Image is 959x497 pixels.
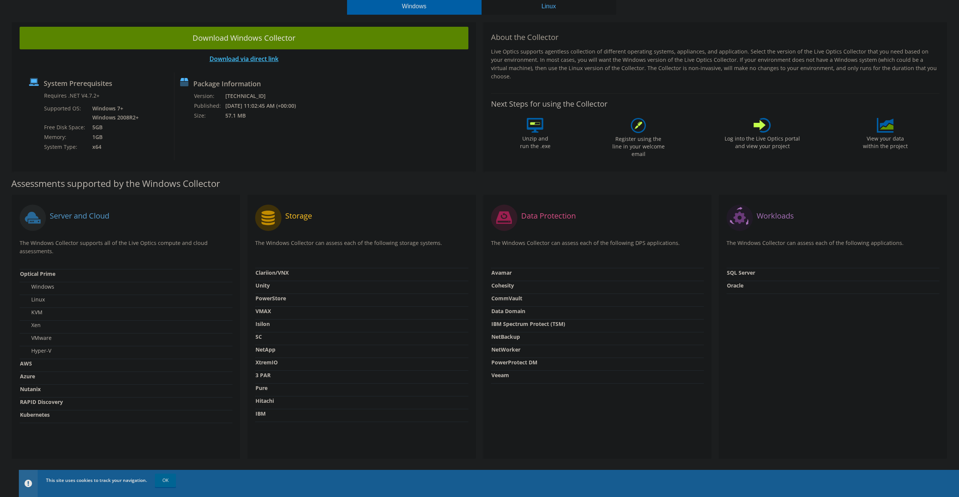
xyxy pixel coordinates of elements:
label: Xen [20,321,41,329]
strong: VMAX [255,307,271,315]
strong: Unity [255,282,270,289]
td: Supported OS: [44,104,87,122]
span: This site uses cookies to track your navigation. [46,477,147,483]
strong: Hitachi [255,397,274,404]
p: The Windows Collector can assess each of the following storage systems. [255,239,468,254]
p: The Windows Collector can assess each of the following applications. [727,239,939,254]
strong: IBM Spectrum Protect (TSM) [491,320,565,327]
td: Version: [194,91,225,101]
strong: Oracle [727,282,743,289]
label: View your data within the project [858,133,912,150]
p: Live Optics supports agentless collection of different operating systems, appliances, and applica... [491,47,940,81]
strong: NetApp [255,346,275,353]
label: Register using the line in your welcome email [610,133,667,158]
td: System Type: [44,142,87,152]
td: 57.1 MB [225,111,306,121]
label: Windows [20,283,54,291]
strong: Clariion/VNX [255,269,289,276]
strong: Azure [20,373,35,380]
strong: Data Domain [491,307,525,315]
label: Assessments supported by the Windows Collector [11,180,220,187]
td: Windows 7+ Windows 2008R2+ [87,104,140,122]
strong: Optical Prime [20,270,55,277]
strong: PowerProtect DM [491,359,537,366]
td: x64 [87,142,140,152]
strong: 3 PAR [255,372,271,379]
label: Requires .NET V4.7.2+ [44,92,99,99]
label: Linux [20,296,45,303]
td: [DATE] 11:02:45 AM (+00:00) [225,101,306,111]
label: Workloads [757,212,794,220]
strong: XtremIO [255,359,278,366]
strong: Kubernetes [20,411,50,418]
td: Memory: [44,132,87,142]
label: VMware [20,334,52,342]
a: Download via direct link [210,55,278,63]
strong: Veeam [491,372,509,379]
td: Free Disk Space: [44,122,87,132]
label: System Prerequisites [44,80,112,87]
a: OK [155,474,176,487]
label: Log into the Live Optics portal and view your project [724,133,800,150]
p: The Windows Collector can assess each of the following DPS applications. [491,239,704,254]
label: KVM [20,309,43,316]
strong: Cohesity [491,282,514,289]
strong: NetBackup [491,333,520,340]
label: Package Information [193,80,261,87]
td: Size: [194,111,225,121]
p: The Windows Collector supports all of the Live Optics compute and cloud assessments. [20,239,232,255]
label: Storage [285,212,312,220]
strong: Pure [255,384,268,391]
td: 5GB [87,122,140,132]
td: 1GB [87,132,140,142]
label: Hyper-V [20,347,51,355]
label: Server and Cloud [50,212,109,220]
strong: AWS [20,360,32,367]
label: Next Steps for using the Collector [491,99,607,109]
strong: RAPID Discovery [20,398,63,405]
td: Published: [194,101,225,111]
strong: NetWorker [491,346,520,353]
strong: Nutanix [20,385,41,393]
strong: IBM [255,410,266,417]
label: Data Protection [521,212,576,220]
strong: Avamar [491,269,512,276]
strong: SQL Server [727,269,755,276]
strong: SC [255,333,262,340]
strong: PowerStore [255,295,286,302]
td: [TECHNICAL_ID] [225,91,306,101]
label: Unzip and run the .exe [518,133,552,150]
h2: About the Collector [491,33,940,42]
strong: Isilon [255,320,270,327]
strong: CommVault [491,295,522,302]
a: Download Windows Collector [20,27,468,49]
